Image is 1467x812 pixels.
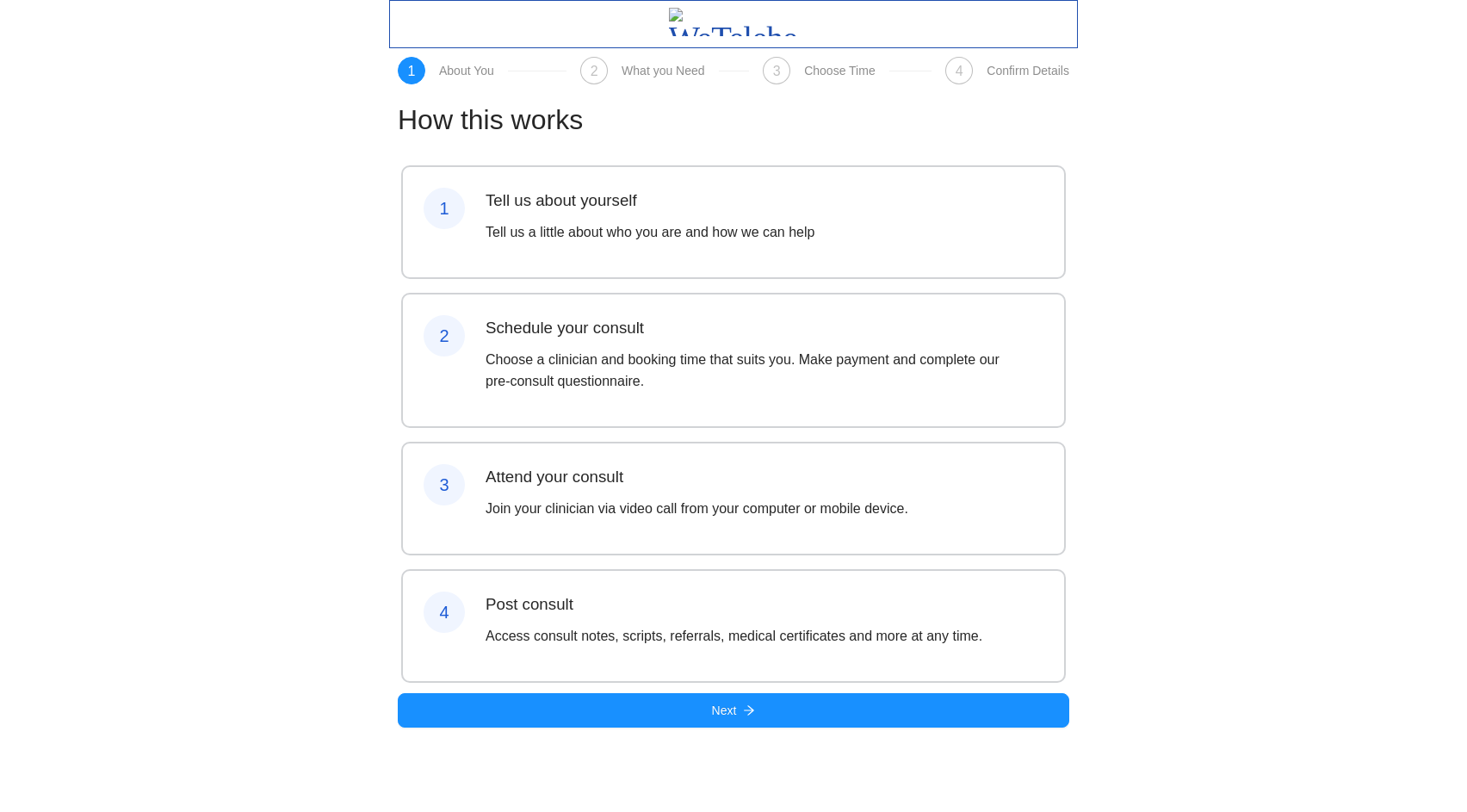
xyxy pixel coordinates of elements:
div: Choose Time [804,64,875,77]
span: 4 [956,64,963,78]
div: 1 [424,188,465,229]
span: 2 [591,64,598,78]
p: Join your clinician via video call from your computer or mobile device. [486,498,908,519]
div: 4 [424,592,465,633]
p: Access consult notes, scripts, referrals, medical certificates and more at any time. [486,625,982,647]
div: What you Need [622,64,705,77]
div: About You [439,64,494,77]
h3: Attend your consult [486,464,908,489]
h1: How this works [398,98,1069,141]
div: Confirm Details [987,64,1069,77]
h3: Tell us about yourself [486,188,814,213]
span: Next [712,701,737,720]
span: arrow-right [743,704,755,718]
span: 1 [408,64,416,78]
p: Tell us a little about who you are and how we can help [486,221,814,243]
p: Choose a clinician and booking time that suits you. Make payment and complete our pre-consult que... [486,349,1023,392]
h3: Schedule your consult [486,315,1023,340]
h3: Post consult [486,592,982,617]
button: Nextarrow-right [398,693,1069,728]
div: 3 [424,464,465,505]
span: 3 [773,64,781,78]
div: 2 [424,315,465,356]
img: WeTelehealth [669,8,799,36]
